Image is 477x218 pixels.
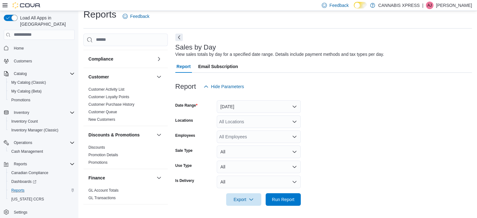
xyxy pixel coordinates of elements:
[217,146,301,158] button: All
[11,179,36,184] span: Dashboards
[266,193,301,206] button: Run Report
[9,79,49,86] a: My Catalog (Classic)
[11,70,29,77] button: Catalog
[217,161,301,173] button: All
[88,132,154,138] button: Discounts & Promotions
[9,126,61,134] a: Inventory Manager (Classic)
[177,60,191,73] span: Report
[88,175,105,181] h3: Finance
[88,188,119,193] a: GL Account Totals
[292,119,297,124] button: Open list of options
[9,88,75,95] span: My Catalog (Beta)
[175,163,192,168] label: Use Type
[88,95,129,99] a: Customer Loyalty Points
[11,119,38,124] span: Inventory Count
[155,55,163,63] button: Compliance
[6,186,77,195] button: Reports
[230,193,257,206] span: Export
[9,169,51,177] a: Canadian Compliance
[130,13,149,19] span: Feedback
[88,94,129,99] span: Customer Loyalty Points
[14,71,27,76] span: Catalog
[6,78,77,87] button: My Catalog (Classic)
[217,176,301,188] button: All
[14,46,24,51] span: Home
[211,83,244,90] span: Hide Parameters
[11,45,26,52] a: Home
[175,34,183,41] button: Next
[175,148,193,153] label: Sale Type
[88,56,113,62] h3: Compliance
[155,210,163,217] button: Inventory
[11,208,75,216] span: Settings
[1,138,77,147] button: Operations
[201,80,246,93] button: Hide Parameters
[6,87,77,96] button: My Catalog (Beta)
[11,57,34,65] a: Customers
[11,209,30,216] a: Settings
[11,139,35,146] button: Operations
[175,51,384,58] div: View sales totals by day for a specified date range. Details include payment methods and tax type...
[11,128,58,133] span: Inventory Manager (Classic)
[88,145,105,150] a: Discounts
[1,207,77,216] button: Settings
[11,188,24,193] span: Reports
[11,80,46,85] span: My Catalog (Classic)
[9,169,75,177] span: Canadian Compliance
[9,148,75,155] span: Cash Management
[9,178,75,185] span: Dashboards
[88,160,108,165] span: Promotions
[9,96,33,104] a: Promotions
[9,148,45,155] a: Cash Management
[88,74,154,80] button: Customer
[9,187,75,194] span: Reports
[6,195,77,204] button: [US_STATE] CCRS
[11,98,30,103] span: Promotions
[175,83,196,90] h3: Report
[9,88,44,95] a: My Catalog (Beta)
[9,195,46,203] a: [US_STATE] CCRS
[155,131,163,139] button: Discounts & Promotions
[9,118,75,125] span: Inventory Count
[88,110,117,114] a: Customer Queue
[1,44,77,53] button: Home
[9,195,75,203] span: Washington CCRS
[11,170,48,175] span: Canadian Compliance
[11,89,42,94] span: My Catalog (Beta)
[83,144,168,169] div: Discounts & Promotions
[11,139,75,146] span: Operations
[217,100,301,113] button: [DATE]
[14,210,27,215] span: Settings
[9,79,75,86] span: My Catalog (Classic)
[422,2,423,9] p: |
[292,134,297,139] button: Open list of options
[9,126,75,134] span: Inventory Manager (Classic)
[14,59,32,64] span: Customers
[18,15,75,27] span: Load All Apps in [GEOGRAPHIC_DATA]
[175,133,195,138] label: Employees
[6,177,77,186] a: Dashboards
[11,44,75,52] span: Home
[83,8,116,21] h1: Reports
[11,109,75,116] span: Inventory
[329,2,348,8] span: Feedback
[88,117,115,122] a: New Customers
[1,56,77,66] button: Customers
[9,187,27,194] a: Reports
[11,109,32,116] button: Inventory
[155,73,163,81] button: Customer
[426,2,433,9] div: Anthony John
[175,103,198,108] label: Date Range
[11,70,75,77] span: Catalog
[436,2,472,9] p: [PERSON_NAME]
[88,102,135,107] a: Customer Purchase History
[83,187,168,204] div: Finance
[88,74,109,80] h3: Customer
[175,178,194,183] label: Is Delivery
[378,2,420,9] p: CANNABIS XPRESS
[6,168,77,177] button: Canadian Compliance
[1,108,77,117] button: Inventory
